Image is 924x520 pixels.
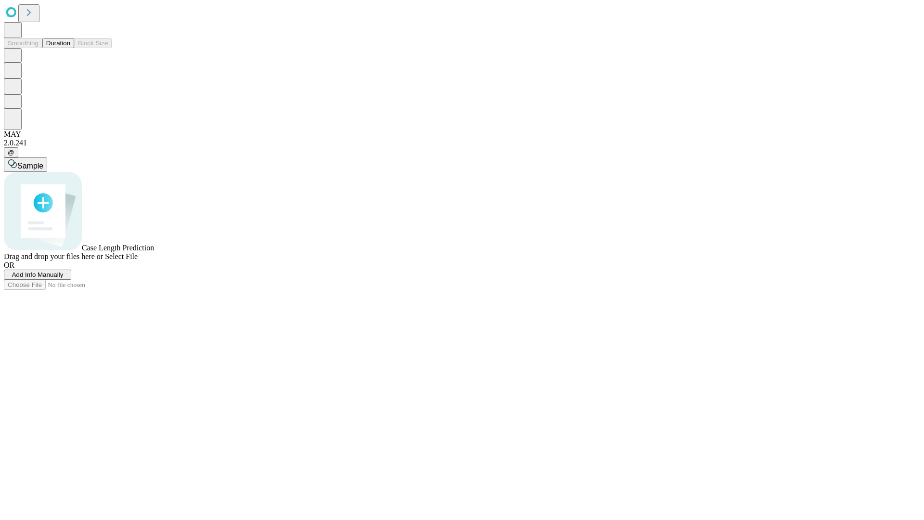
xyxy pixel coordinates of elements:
[105,252,138,260] span: Select File
[4,147,18,157] button: @
[4,38,42,48] button: Smoothing
[4,261,14,269] span: OR
[4,252,103,260] span: Drag and drop your files here or
[74,38,112,48] button: Block Size
[17,162,43,170] span: Sample
[12,271,64,278] span: Add Info Manually
[4,270,71,280] button: Add Info Manually
[42,38,74,48] button: Duration
[8,149,14,156] span: @
[82,244,154,252] span: Case Length Prediction
[4,139,920,147] div: 2.0.241
[4,157,47,172] button: Sample
[4,130,920,139] div: MAY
